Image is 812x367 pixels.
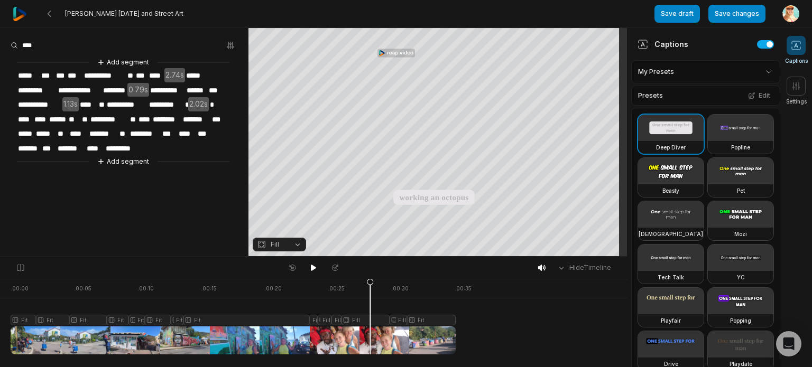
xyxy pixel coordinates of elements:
[95,156,151,167] button: Add segment
[164,68,185,82] span: 2.74s
[271,240,279,249] span: Fill
[639,230,703,238] h3: [DEMOGRAPHIC_DATA]
[656,143,686,152] h3: Deep Diver
[65,10,183,18] span: [PERSON_NAME] [DATE] and Street Art
[737,273,745,281] h3: YC
[785,57,808,65] span: Captions
[455,285,472,293] div: . 00:35
[745,89,773,102] button: Edit
[661,316,681,325] h3: Playfair
[95,57,151,68] button: Add segment
[631,60,780,83] div: My Presets
[737,186,745,195] h3: Pet
[734,230,747,238] h3: Mozi
[62,97,79,111] span: 1.13s
[631,86,780,106] div: Presets
[708,5,765,23] button: Save changes
[731,143,750,152] h3: Popline
[188,97,209,111] span: 2.02s
[127,83,149,97] span: 0.79s
[786,77,807,106] button: Settings
[253,238,306,251] button: Fill
[13,7,27,21] img: reap
[638,39,688,50] div: Captions
[654,5,700,23] button: Save draft
[785,36,808,65] button: Captions
[776,331,801,356] div: Open Intercom Messenger
[730,316,751,325] h3: Popping
[658,273,684,281] h3: Tech Talk
[662,186,679,195] h3: Beasty
[553,260,614,276] button: HideTimeline
[786,98,807,106] span: Settings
